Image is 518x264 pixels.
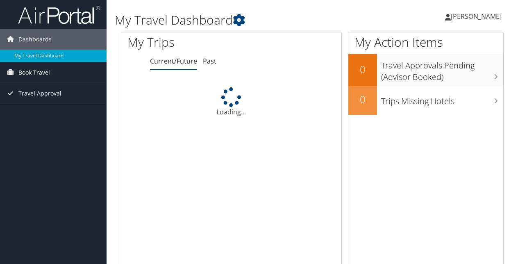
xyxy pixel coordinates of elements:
[150,57,197,66] a: Current/Future
[445,4,510,29] a: [PERSON_NAME]
[451,12,502,21] span: [PERSON_NAME]
[121,87,341,117] div: Loading...
[348,54,503,86] a: 0Travel Approvals Pending (Advisor Booked)
[348,34,503,51] h1: My Action Items
[18,5,100,25] img: airportal-logo.png
[18,83,61,104] span: Travel Approval
[127,34,243,51] h1: My Trips
[115,11,378,29] h1: My Travel Dashboard
[18,62,50,83] span: Book Travel
[348,62,377,76] h2: 0
[381,56,503,83] h3: Travel Approvals Pending (Advisor Booked)
[203,57,216,66] a: Past
[348,92,377,106] h2: 0
[18,29,52,50] span: Dashboards
[381,91,503,107] h3: Trips Missing Hotels
[348,86,503,115] a: 0Trips Missing Hotels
